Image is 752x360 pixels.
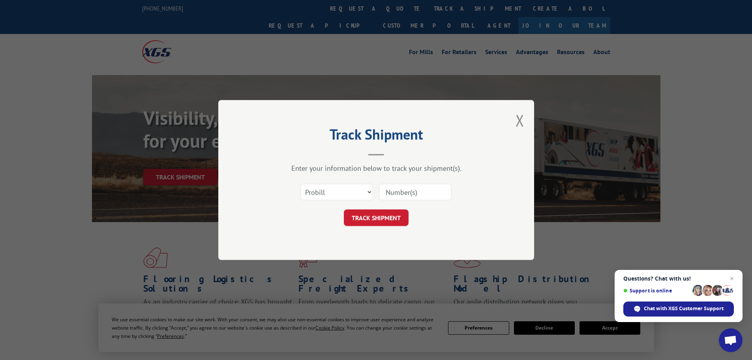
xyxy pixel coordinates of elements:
[623,302,734,317] div: Chat with XGS Customer Support
[258,164,495,173] div: Enter your information below to track your shipment(s).
[258,129,495,144] h2: Track Shipment
[727,274,737,283] span: Close chat
[644,305,724,312] span: Chat with XGS Customer Support
[719,328,743,352] div: Open chat
[379,184,452,200] input: Number(s)
[516,110,524,131] button: Close modal
[344,209,409,226] button: TRACK SHIPMENT
[623,288,690,294] span: Support is online
[623,275,734,282] span: Questions? Chat with us!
